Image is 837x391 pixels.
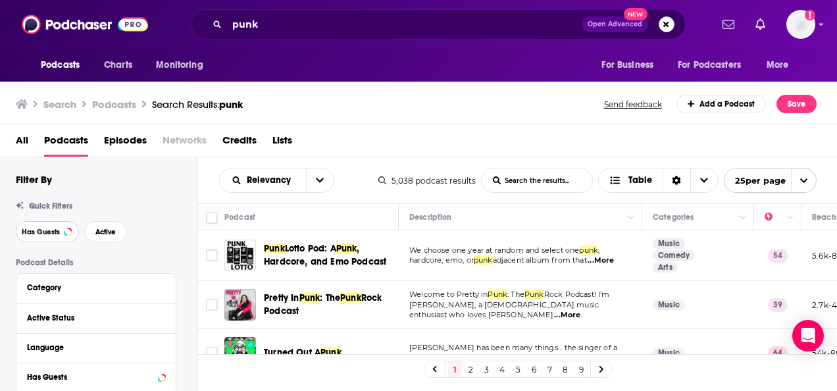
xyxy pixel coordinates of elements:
a: All [16,130,28,157]
span: Lotto Pod: A [285,243,336,254]
a: 7 [543,361,556,377]
a: 1 [448,361,461,377]
button: open menu [220,176,306,185]
a: Episodes [104,130,147,157]
div: Category [27,283,157,292]
span: punk [219,98,243,111]
img: Podchaser - Follow, Share and Rate Podcasts [22,12,148,37]
span: [PERSON_NAME], a [DEMOGRAPHIC_DATA] music enthusiast who loves [PERSON_NAME] [409,300,599,320]
span: Pretty In [264,292,299,303]
span: hardcore, emo, or [409,255,474,265]
button: open menu [147,53,220,78]
button: Language [27,339,165,355]
span: Quick Filters [29,201,72,211]
span: [PERSON_NAME] has been many things... the singer of a [409,343,617,352]
span: For Business [601,56,653,74]
div: Search podcasts, credits, & more... [191,9,686,39]
span: ...More [588,255,614,266]
span: Active [95,228,116,236]
a: 8 [559,361,572,377]
a: PunkLotto Pod: APunk, Hardcore, and Emo Podcast [264,242,394,269]
a: Podcasts [44,130,88,157]
span: Welcome to Pretty in [409,290,488,299]
a: 5 [511,361,524,377]
div: Open Intercom Messenger [792,320,824,352]
input: Search podcasts, credits, & more... [227,14,582,35]
a: Comedy [653,250,695,261]
h2: Choose View [598,168,719,193]
button: Column Actions [623,210,639,226]
a: Music [653,300,685,310]
a: Show notifications dropdown [717,13,740,36]
h2: Filter By [16,173,52,186]
button: Show profile menu [786,10,815,39]
div: Categories [653,209,694,225]
div: Description [409,209,451,225]
svg: Add a profile image [805,10,815,20]
span: Punk [524,290,544,299]
span: : The [320,292,340,303]
span: Turned Out A [264,347,320,358]
span: Punk [320,347,342,358]
div: Active Status [27,313,157,323]
a: Arts [653,262,678,273]
button: Active [84,221,127,242]
span: Networks [163,130,207,157]
a: Pretty InPunk: ThePunkRock Podcast [264,292,394,318]
a: 6 [527,361,540,377]
h3: Search [43,98,76,111]
button: open menu [32,53,97,78]
img: Punk Lotto Pod: A Punk, Hardcore, and Emo Podcast [224,240,256,271]
a: Music [653,348,685,358]
div: Podcast [224,209,255,225]
p: 39 [768,298,788,311]
button: Active Status [27,309,165,326]
p: 64 [768,346,788,359]
span: critically acclaimed band, a failed VJ and food net [409,353,590,362]
span: We choose one year at random and select one [409,246,579,255]
h3: Podcasts [92,98,136,111]
p: Podcast Details [16,258,176,267]
div: Sort Direction [663,169,690,192]
span: punk [474,255,493,265]
button: Category [27,279,165,296]
button: open menu [757,53,805,78]
span: ...More [554,310,580,321]
button: open menu [724,168,817,193]
a: Music [653,238,685,249]
span: For Podcasters [678,56,741,74]
div: Search Results: [152,98,243,111]
span: Podcasts [41,56,80,74]
span: Punk [340,292,361,303]
a: 9 [574,361,588,377]
button: open menu [306,169,334,192]
span: Relevancy [247,176,295,185]
span: Punk [336,243,357,254]
button: Column Actions [735,210,751,226]
span: , [598,246,599,255]
span: adjacent album from that [493,255,587,265]
img: Turned Out A Punk [224,337,256,369]
span: Toggle select row [206,299,218,311]
div: Language [27,343,157,352]
p: 54 [768,249,788,262]
span: Punk [488,290,507,299]
span: Credits [222,130,257,157]
span: New [624,8,647,20]
span: Monitoring [156,56,203,74]
span: 25 per page [724,170,786,191]
img: Pretty In Punk: The Punk Rock Podcast [224,289,256,321]
div: Power Score [765,209,783,225]
a: Charts [95,53,140,78]
span: Punk [299,292,320,303]
div: 5,038 podcast results [378,176,476,186]
a: 3 [480,361,493,377]
a: Lists [272,130,292,157]
span: Punk [264,243,285,254]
